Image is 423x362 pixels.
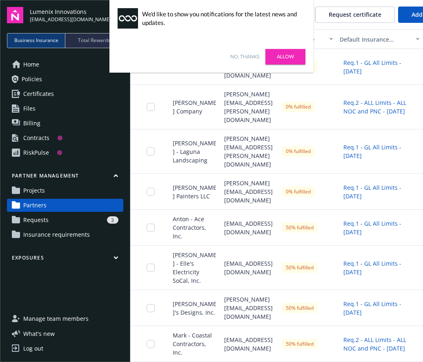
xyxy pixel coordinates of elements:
span: Requests [23,213,49,227]
span: Home [23,58,39,71]
a: Allow [265,49,305,64]
button: Req.1 - GL All Limits - [DATE] [340,141,420,162]
div: 50% fulfilled [282,339,318,349]
div: [PERSON_NAME][EMAIL_ADDRESS][DOMAIN_NAME] [221,174,279,210]
span: [PERSON_NAME] - Elle's Electricity SoCal, Inc. [166,251,218,285]
input: Toggle Row Selected [147,224,155,232]
a: Projects [7,184,123,197]
input: Toggle Row Selected [147,340,155,348]
button: Default Insurance Requirement [336,29,423,49]
span: [PERSON_NAME] Company [166,98,218,115]
a: Insurance requirements [7,228,123,241]
button: Req.2 - ALL Limits - ALL NOC and PNC - [DATE] [340,96,420,118]
a: Manage team members [7,312,123,325]
button: Req.1 - GL All Limits - [DATE] [340,217,420,238]
div: 0% fulfilled [282,146,315,156]
div: 0% fulfilled [282,102,315,112]
div: 50% fulfilled [282,222,318,233]
div: Contracts [23,131,49,144]
div: Request certificate [329,7,381,22]
span: Insurance requirements [23,228,90,241]
input: Toggle Row Selected [147,147,155,155]
span: Req.1 - GL All Limits - [DATE] [343,219,416,236]
img: navigator-logo.svg [7,7,23,23]
button: Req.1 - GL All Limits - [DATE] [340,298,420,319]
span: What ' s new [23,329,55,338]
span: Files [23,102,36,115]
button: Lumenix Innovations[EMAIL_ADDRESS][DOMAIN_NAME]arrowDropDown [30,7,123,23]
span: Req.1 - GL All Limits - [DATE] [343,58,416,76]
a: Requests3 [7,213,123,227]
a: Partners [7,199,123,212]
div: 50% fulfilled [282,262,318,273]
a: Policies [7,73,123,86]
input: Toggle Row Selected [147,264,155,272]
a: RiskPulse [7,146,123,159]
span: Req.1 - GL All Limits - [DATE] [343,143,416,160]
a: Home [7,58,123,71]
span: Manage team members [23,312,89,325]
span: Partners [23,199,47,212]
a: Certificates [7,87,123,100]
div: 0% fulfilled [282,187,315,197]
div: 3 [107,216,118,224]
div: We'd like to show you notifications for the latest news and updates. [142,10,301,27]
div: Default Insurance Requirement [340,35,411,44]
div: 50% fulfilled [282,303,318,313]
div: [EMAIL_ADDRESS][DOMAIN_NAME] [221,326,279,362]
button: Req.1 - GL All Limits - [DATE] [340,181,420,202]
span: Total Rewards [78,37,110,44]
a: Contracts [7,131,123,144]
div: [EMAIL_ADDRESS][DOMAIN_NAME] [221,210,279,246]
span: [PERSON_NAME]'s Designs, Inc. [166,300,218,317]
span: [PERSON_NAME] - Laguna Landscaping [166,139,218,164]
span: [EMAIL_ADDRESS][DOMAIN_NAME] [30,16,111,23]
a: No, thanks [230,53,259,60]
a: Files [7,102,123,115]
div: [PERSON_NAME][EMAIL_ADDRESS][PERSON_NAME][DOMAIN_NAME] [221,129,279,174]
button: Req.2 - ALL Limits - ALL NOC and PNC - [DATE] [340,333,420,355]
span: Mark - Coastal Contractors, Inc. [166,331,218,357]
button: Req.1 - GL All Limits - [DATE] [340,56,420,78]
div: [PERSON_NAME][EMAIL_ADDRESS][PERSON_NAME][DOMAIN_NAME] [221,85,279,129]
span: [PERSON_NAME] Painters LLC [166,183,218,200]
span: Business Insurance [14,37,58,44]
div: RiskPulse [23,146,49,159]
button: Exposures [7,254,123,264]
div: [PERSON_NAME][EMAIL_ADDRESS][DOMAIN_NAME] [221,290,279,326]
span: Policies [22,73,42,86]
span: Req.1 - GL All Limits - [DATE] [343,300,416,317]
a: Billing [7,117,123,130]
button: Request certificate [315,7,395,23]
span: Req.2 - ALL Limits - ALL NOC and PNC - [DATE] [343,335,416,353]
span: Lumenix Innovations [30,7,111,16]
span: Certificates [23,87,54,100]
span: Anton - Ace Contractors, Inc. [166,215,218,240]
div: [EMAIL_ADDRESS][DOMAIN_NAME] [221,246,279,290]
span: Req.1 - GL All Limits - [DATE] [343,259,416,276]
span: Req.2 - ALL Limits - ALL NOC and PNC - [DATE] [343,98,416,115]
button: What's new [7,329,68,338]
input: Toggle Row Selected [147,103,155,111]
div: Log out [23,342,43,355]
input: Toggle Row Selected [147,304,155,312]
input: Toggle Row Selected [147,188,155,196]
span: Req.1 - GL All Limits - [DATE] [343,183,416,200]
span: Projects [23,184,45,197]
button: Req.1 - GL All Limits - [DATE] [340,257,420,278]
button: Partner management [7,172,123,182]
span: Billing [23,117,40,130]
